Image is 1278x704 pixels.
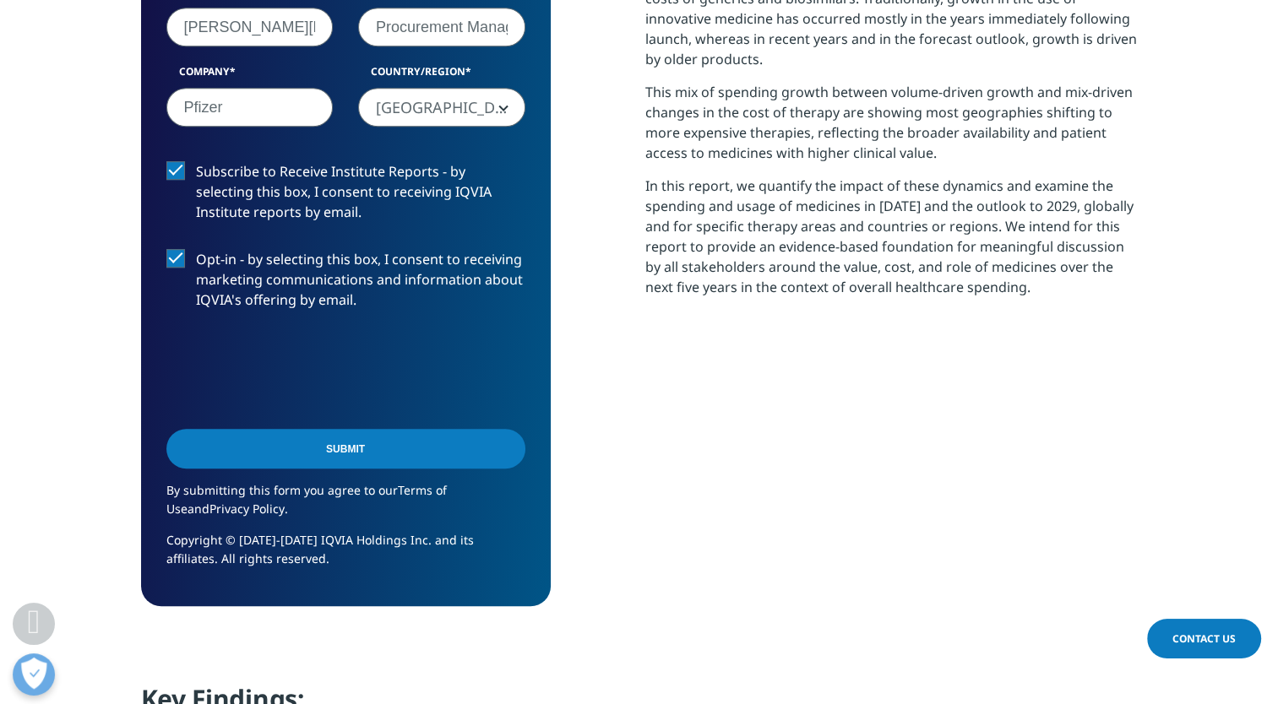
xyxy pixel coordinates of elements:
[209,501,285,517] a: Privacy Policy
[645,82,1138,176] p: This mix of spending growth between volume-driven growth and mix-driven changes in the cost of th...
[166,531,525,581] p: Copyright © [DATE]-[DATE] IQVIA Holdings Inc. and its affiliates. All rights reserved.
[358,88,525,127] span: Brazil
[645,176,1138,310] p: In this report, we quantify the impact of these dynamics and examine the spending and usage of me...
[13,653,55,696] button: Abrir preferências
[166,337,423,403] iframe: reCAPTCHA
[166,249,525,319] label: Opt-in - by selecting this box, I consent to receiving marketing communications and information a...
[1147,619,1261,658] a: Contact Us
[166,64,334,88] label: Company
[358,64,525,88] label: Country/Region
[166,481,525,531] p: By submitting this form you agree to our and .
[166,429,525,468] input: Submit
[359,89,525,127] span: Brazil
[166,161,525,231] label: Subscribe to Receive Institute Reports - by selecting this box, I consent to receiving IQVIA Inst...
[1172,631,1236,646] span: Contact Us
